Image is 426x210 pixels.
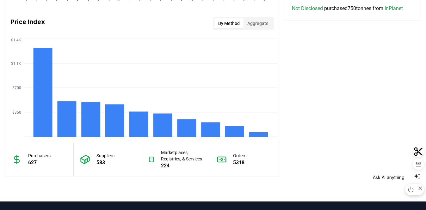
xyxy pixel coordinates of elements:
[10,17,45,30] h3: Price Index
[233,153,246,159] p: Orders
[28,153,51,159] p: Purchasers
[12,110,21,115] tspan: $350
[292,5,323,12] a: Not Disclosed
[28,159,51,166] p: 627
[214,18,244,28] button: By Method
[244,18,272,28] button: Aggregate
[12,86,21,90] tspan: $700
[385,5,403,12] a: InPlanet
[96,159,114,166] p: 583
[96,153,114,159] p: Suppliers
[161,162,204,170] p: 224
[11,61,21,66] tspan: $1.1K
[292,5,403,12] span: purchased 750 tonnes from
[11,38,21,42] tspan: $1.4K
[233,159,246,166] p: 5318
[161,149,204,162] p: Marketplaces, Registries, & Services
